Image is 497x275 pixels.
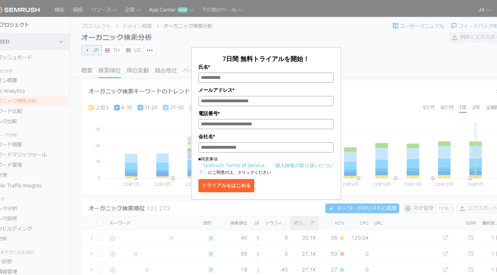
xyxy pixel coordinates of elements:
[198,179,254,192] button: トライアルをはじめる
[198,110,334,117] label: 電話番号*
[198,86,334,94] label: メールアドレス*
[198,162,269,169] a: 「Semrush Terms of Service」
[198,156,334,176] p: ■同意事項 にご同意の上、クリックください
[223,54,309,63] span: 7日間 無料トライアルを開始！
[198,162,334,175] a: 「個人情報の取り扱いについて」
